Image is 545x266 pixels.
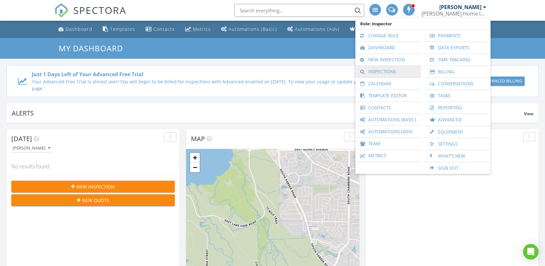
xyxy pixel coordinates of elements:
a: Metrics [183,23,213,35]
img: The Best Home Inspection Software - Spectora [54,3,69,18]
a: Settings [428,138,487,150]
span: View [524,111,533,116]
a: SPECTORA [54,9,126,22]
a: Dashboard [56,23,95,35]
a: Contacts [143,23,177,35]
a: Reporting [428,102,487,114]
a: Templates [100,23,138,35]
a: Advanced [347,23,383,35]
span: Map [191,134,205,143]
a: Change Role [359,30,418,42]
a: My Dashboard [59,43,128,54]
a: Contacts [359,102,418,114]
a: Zoom in [190,153,200,163]
div: [PERSON_NAME] [439,4,481,10]
a: Inspections [359,66,418,78]
a: Advanced [428,114,487,126]
button: New Quote [11,194,175,206]
div: Metrics [193,26,211,32]
div: Contacts [153,26,175,32]
div: No results found [6,158,180,175]
div: Automations (Adv) [295,26,339,32]
span: New Quote [82,197,109,204]
div: Automations (Basic) [229,26,277,32]
div: Alerts [12,109,524,117]
a: Equipment [428,126,487,138]
div: Just 1 Days Left of Your Advanced Free Trial [32,70,445,78]
a: Calendar [359,78,418,90]
a: New Inspection [359,54,418,66]
button: Advanced Billing [481,77,525,86]
a: Team [359,138,418,150]
a: Time Tracking [428,54,487,66]
div: Parker Home Inspections LLC [421,10,486,17]
a: Automations (Adv) [359,126,418,138]
button: [PERSON_NAME] [11,144,52,153]
div: Dashboard [65,26,92,32]
a: Conversations [428,78,487,90]
a: Payments [428,30,487,42]
a: Billing [428,66,487,78]
a: Template Editor [359,90,418,102]
span: New Inspection [77,183,115,190]
div: Templates [110,26,135,32]
span: Role: Inspector [359,18,487,30]
a: Automations (Advanced) [285,23,342,35]
a: Automations (Basic) [359,114,418,126]
div: [PERSON_NAME] [13,146,50,151]
span: SPECTORA [73,3,126,17]
span: [DATE] [11,134,32,143]
input: Search everything... [234,4,364,17]
a: Data Exports [428,42,487,54]
a: Zoom out [190,163,200,172]
button: New Inspection [11,181,175,192]
div: Open Intercom Messenger [523,244,539,260]
a: Sign Out [428,162,487,174]
div: Your Advanced Free Trial is almost over! You will begin to be billed for inspections with Advance... [32,78,445,92]
a: What's New [428,150,487,162]
a: Tasks [428,90,487,102]
a: Dashboard [359,42,418,54]
div: Advanced Billing [483,78,522,84]
a: Metrics [359,150,418,162]
a: Automations (Basic) [219,23,279,35]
